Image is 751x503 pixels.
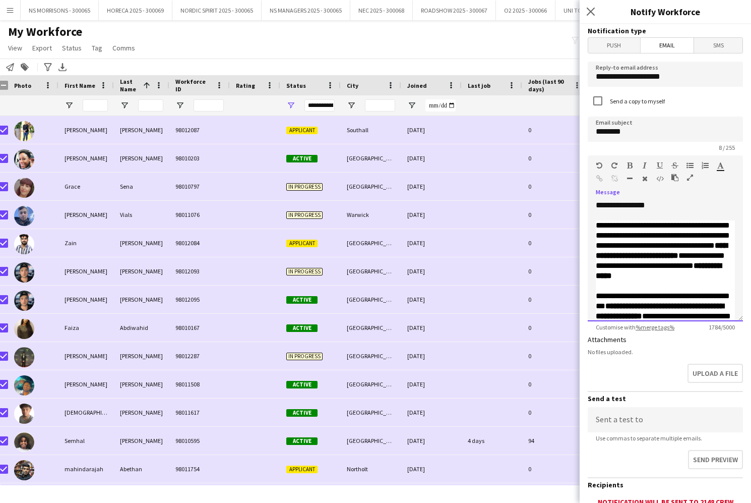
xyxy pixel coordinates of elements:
[58,229,114,257] div: Zain
[468,82,490,89] span: Last job
[341,399,401,426] div: [GEOGRAPHIC_DATA]
[175,78,212,93] span: Workforce ID
[169,427,230,455] div: 98010595
[608,97,665,105] label: Send a copy to myself
[58,399,114,426] div: [DEMOGRAPHIC_DATA]
[701,323,743,331] span: 1784 / 5000
[286,268,323,275] span: In progress
[401,455,462,483] div: [DATE]
[286,240,318,247] span: Applicant
[58,41,86,54] a: Status
[636,323,674,331] a: %merge tags%
[588,323,682,331] span: Customise with
[522,314,588,342] div: 0
[688,450,743,469] button: Send preview
[686,174,694,182] button: Fullscreen
[496,1,555,20] button: O2 2025 - 300066
[656,175,663,183] button: HTML Code
[401,427,462,455] div: [DATE]
[401,116,462,144] div: [DATE]
[413,1,496,20] button: ROADSHOW 2025 - 300067
[641,161,648,170] button: Italic
[286,466,318,473] span: Applicant
[286,437,318,445] span: Active
[341,229,401,257] div: [GEOGRAPHIC_DATA]
[14,404,34,424] img: Muhammad Abdur-Razzaq
[522,173,588,200] div: 0
[14,291,34,311] img: Ali Hassan Abbas
[522,427,588,455] div: 94
[341,427,401,455] div: [GEOGRAPHIC_DATA]
[641,38,694,53] span: Email
[114,455,169,483] div: Abethan
[14,206,34,226] img: Elliot Vials
[14,375,34,396] img: Mohammed Abdulla
[120,78,139,93] span: Last Name
[350,1,413,20] button: NEC 2025 - 300068
[169,257,230,285] div: 98012093
[341,144,401,172] div: [GEOGRAPHIC_DATA]
[62,43,82,52] span: Status
[694,38,742,53] span: SMS
[341,370,401,398] div: [GEOGRAPHIC_DATA]
[401,144,462,172] div: [DATE]
[611,161,618,170] button: Redo
[341,455,401,483] div: Northolt
[114,229,169,257] div: [PERSON_NAME]
[401,286,462,313] div: [DATE]
[114,427,169,455] div: [PERSON_NAME]
[114,116,169,144] div: [PERSON_NAME]
[286,183,323,191] span: In progress
[711,144,743,151] span: 8 / 255
[114,286,169,313] div: [PERSON_NAME]
[114,173,169,200] div: Sena
[588,434,710,442] span: Use commas to separate multiple emails.
[14,149,34,170] img: Mary Noel
[99,1,172,20] button: HORECA 2025 - 300069
[58,257,114,285] div: [PERSON_NAME]
[347,101,356,110] button: Open Filter Menu
[114,201,169,229] div: Vials
[286,324,318,332] span: Active
[588,335,627,344] label: Attachments
[169,144,230,172] div: 98010203
[286,409,318,417] span: Active
[8,24,82,39] span: My Workforce
[8,43,22,52] span: View
[671,174,678,182] button: Paste as plain text
[286,155,318,162] span: Active
[641,175,648,183] button: Clear Formatting
[588,38,640,53] span: Push
[626,175,633,183] button: Horizontal Line
[341,116,401,144] div: Southall
[14,460,34,480] img: mahindarajah Abethan
[401,257,462,285] div: [DATE]
[114,144,169,172] div: [PERSON_NAME]
[83,99,108,111] input: First Name Filter Input
[286,127,318,134] span: Applicant
[14,178,34,198] img: Grace Sena
[172,1,262,20] button: NORDIC SPIRIT 2025 - 300065
[401,314,462,342] div: [DATE]
[114,314,169,342] div: Abdiwahid
[169,286,230,313] div: 98012095
[671,161,678,170] button: Strikethrough
[112,43,135,52] span: Comms
[88,41,106,54] a: Tag
[347,82,358,89] span: City
[58,455,114,483] div: mahindarajah
[341,257,401,285] div: [GEOGRAPHIC_DATA]
[365,99,395,111] input: City Filter Input
[626,161,633,170] button: Bold
[588,26,743,35] h3: Notification type
[138,99,163,111] input: Last Name Filter Input
[522,399,588,426] div: 0
[175,101,184,110] button: Open Filter Menu
[114,257,169,285] div: [PERSON_NAME]
[4,61,16,73] app-action-btn: Notify workforce
[58,173,114,200] div: Grace
[169,116,230,144] div: 98012087
[286,353,323,360] span: In progress
[169,342,230,370] div: 98012287
[14,82,31,89] span: Photo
